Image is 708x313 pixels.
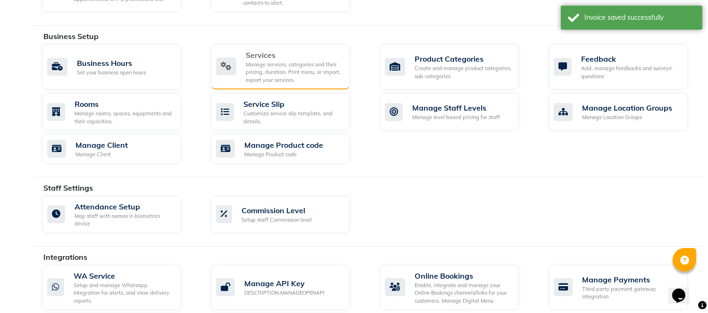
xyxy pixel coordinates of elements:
[246,49,342,61] div: Services
[211,265,366,310] a: Manage API KeyDESCRIPTION.MANAGEOPENAPI
[211,44,366,90] a: ServicesManage services, categories and their pricing, duration. Print menu, or import, export yo...
[242,216,312,224] div: Setup staff Commission level
[77,69,146,77] div: Set your business open hours
[412,102,500,113] div: Manage Staff Levels
[243,98,342,110] div: Service Slip
[211,93,366,130] a: Service SlipCustomize service slip template, and details.
[77,57,146,69] div: Business Hours
[211,134,366,164] a: Manage Product codeManage Product code
[75,212,174,228] div: Map staff with names in biometrics device
[549,93,703,130] a: Manage Location GroupsManage Location Groups
[42,265,197,310] a: WA ServiceSetup and manage Whatsapp Integration for alerts, and view delivery reports.
[211,196,366,233] a: Commission LevelSetup staff Commission level
[380,93,534,130] a: Manage Staff LevelsManage level based pricing for staff
[244,278,325,289] div: Manage API Key
[42,44,197,90] a: Business HoursSet your business open hours
[244,289,325,297] div: DESCRIPTION.MANAGEOPENAPI
[74,281,174,305] div: Setup and manage Whatsapp Integration for alerts, and view delivery reports.
[549,265,703,310] a: Manage PaymentsThird party payment gateway integration
[243,110,342,125] div: Customize service slip template, and details.
[415,281,511,305] div: Enable, integrate and manage your Online Bookings channels/links for your customers. Manage Digit...
[582,113,672,121] div: Manage Location Groups
[74,270,174,281] div: WA Service
[582,102,672,113] div: Manage Location Groups
[415,53,511,64] div: Product Categories
[75,139,128,151] div: Manage Client
[584,13,695,23] div: Invoice saved successfully
[75,110,174,125] div: Manage rooms, spaces, equipments and their capacities.
[42,134,197,164] a: Manage ClientManage Client
[668,275,699,304] iframe: chat widget
[582,274,680,285] div: Manage Payments
[581,64,680,80] div: Add, manage feedbacks and surveys' questions
[42,196,197,233] a: Attendance SetupMap staff with names in biometrics device
[75,201,174,212] div: Attendance Setup
[380,265,534,310] a: Online BookingsEnable, integrate and manage your Online Bookings channels/links for your customer...
[415,64,511,80] div: Create and manage product categories, sub-categories
[244,139,323,151] div: Manage Product code
[581,53,680,64] div: Feedback
[415,270,511,281] div: Online Bookings
[582,285,680,301] div: Third party payment gateway integration
[75,151,128,159] div: Manage Client
[412,113,500,121] div: Manage level based pricing for staff
[242,205,312,216] div: Commission Level
[75,98,174,110] div: Rooms
[380,44,534,90] a: Product CategoriesCreate and manage product categories, sub-categories
[42,93,197,130] a: RoomsManage rooms, spaces, equipments and their capacities.
[244,151,323,159] div: Manage Product code
[549,44,703,90] a: FeedbackAdd, manage feedbacks and surveys' questions
[246,61,342,84] div: Manage services, categories and their pricing, duration. Print menu, or import, export your servi...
